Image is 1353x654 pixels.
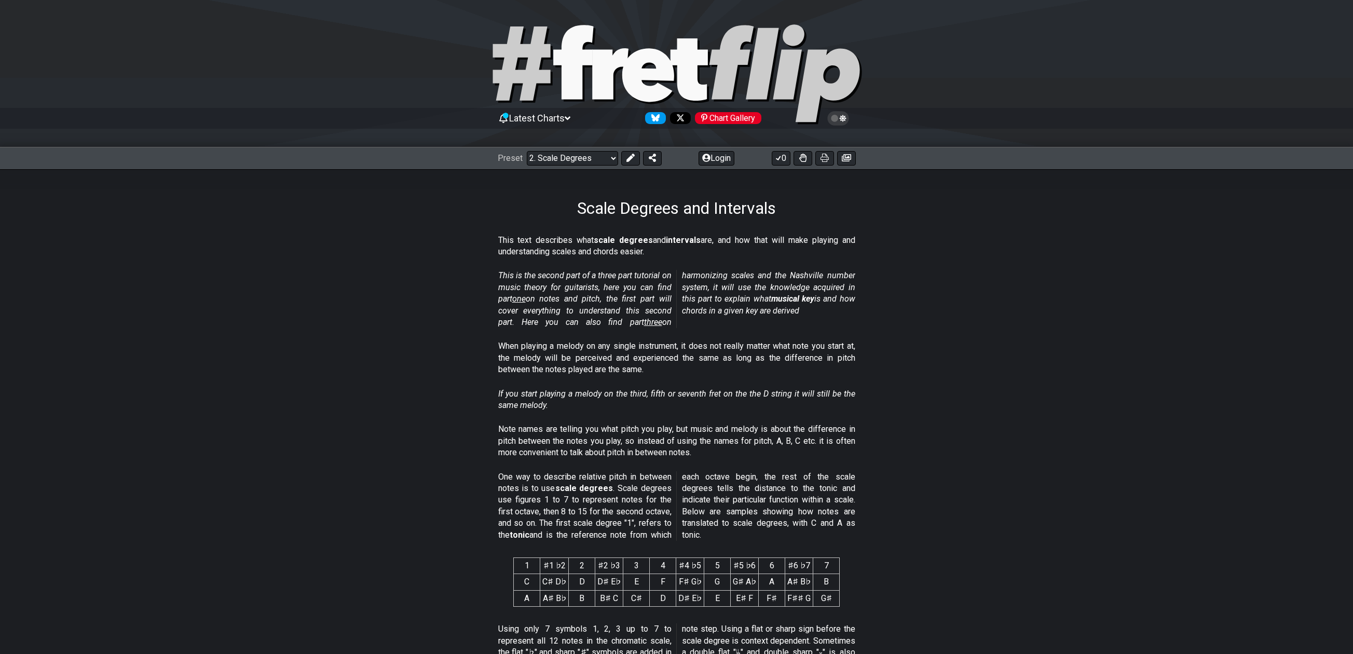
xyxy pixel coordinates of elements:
td: A [759,574,785,590]
a: #fretflip at Pinterest [691,112,761,124]
h1: Scale Degrees and Intervals [577,198,776,218]
td: B [569,590,595,606]
td: E [704,590,731,606]
span: one [512,294,526,304]
td: C♯ [623,590,650,606]
em: If you start playing a melody on the third, fifth or seventh fret on the the D string it will sti... [498,389,855,410]
button: Login [699,151,734,166]
td: F♯ [759,590,785,606]
td: G♯ A♭ [731,574,759,590]
strong: intervals [666,235,701,245]
strong: scale degrees [594,235,653,245]
a: Follow #fretflip at Bluesky [641,112,666,124]
td: D♯ E♭ [676,590,704,606]
em: This is the second part of a three part tutorial on music theory for guitarists, here you can fin... [498,270,855,327]
button: 0 [772,151,790,166]
p: One way to describe relative pitch in between notes is to use . Scale degrees use figures 1 to 7 ... [498,471,855,541]
th: 1 [514,558,540,574]
button: Edit Preset [621,151,640,166]
strong: tonic [510,530,529,540]
div: Chart Gallery [695,112,761,124]
th: 2 [569,558,595,574]
td: A♯ B♭ [540,590,569,606]
button: Print [815,151,834,166]
td: A [514,590,540,606]
td: E♯ F [731,590,759,606]
th: ♯4 ♭5 [676,558,704,574]
td: B [813,574,840,590]
td: F♯♯ G [785,590,813,606]
th: ♯5 ♭6 [731,558,759,574]
a: Follow #fretflip at X [666,112,691,124]
span: Latest Charts [509,113,565,124]
td: D♯ E♭ [595,574,623,590]
td: F [650,574,676,590]
td: D [569,574,595,590]
span: Toggle light / dark theme [832,114,844,123]
td: D [650,590,676,606]
th: 3 [623,558,650,574]
td: C♯ D♭ [540,574,569,590]
th: 6 [759,558,785,574]
td: G [704,574,731,590]
p: This text describes what and are, and how that will make playing and understanding scales and cho... [498,235,855,258]
span: Preset [498,153,523,163]
button: Toggle Dexterity for all fretkits [794,151,812,166]
strong: scale degrees [555,483,613,493]
td: G♯ [813,590,840,606]
th: ♯2 ♭3 [595,558,623,574]
button: Create image [837,151,856,166]
th: 7 [813,558,840,574]
p: When playing a melody on any single instrument, it does not really matter what note you start at,... [498,340,855,375]
p: Note names are telling you what pitch you play, but music and melody is about the difference in p... [498,424,855,458]
strong: musical key [771,294,814,304]
th: ♯1 ♭2 [540,558,569,574]
select: Preset [527,151,618,166]
th: 4 [650,558,676,574]
th: 5 [704,558,731,574]
span: three [644,317,662,327]
td: E [623,574,650,590]
th: ♯6 ♭7 [785,558,813,574]
td: F♯ G♭ [676,574,704,590]
td: A♯ B♭ [785,574,813,590]
td: C [514,574,540,590]
td: B♯ C [595,590,623,606]
button: Share Preset [643,151,662,166]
